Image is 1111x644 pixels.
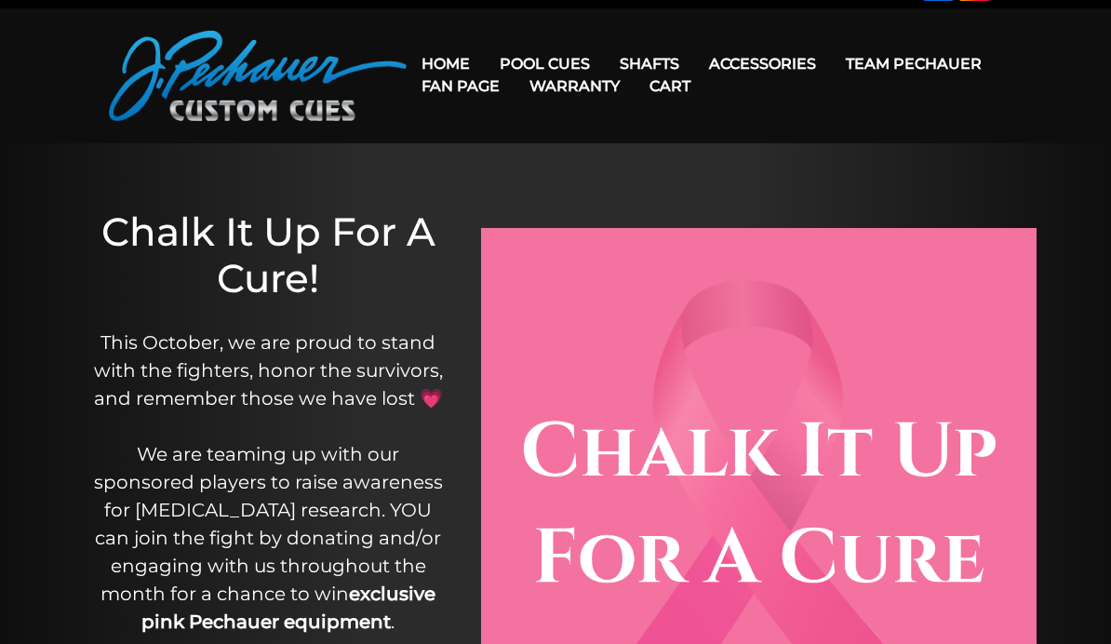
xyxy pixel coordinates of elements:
[694,40,831,87] a: Accessories
[831,40,997,87] a: Team Pechauer
[407,62,515,110] a: Fan Page
[605,40,694,87] a: Shafts
[407,40,485,87] a: Home
[635,62,705,110] a: Cart
[485,40,605,87] a: Pool Cues
[141,583,435,633] strong: exclusive pink Pechauer equipment
[515,62,635,110] a: Warranty
[109,31,407,121] img: Pechauer Custom Cues
[93,208,445,302] h1: Chalk It Up For A Cure!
